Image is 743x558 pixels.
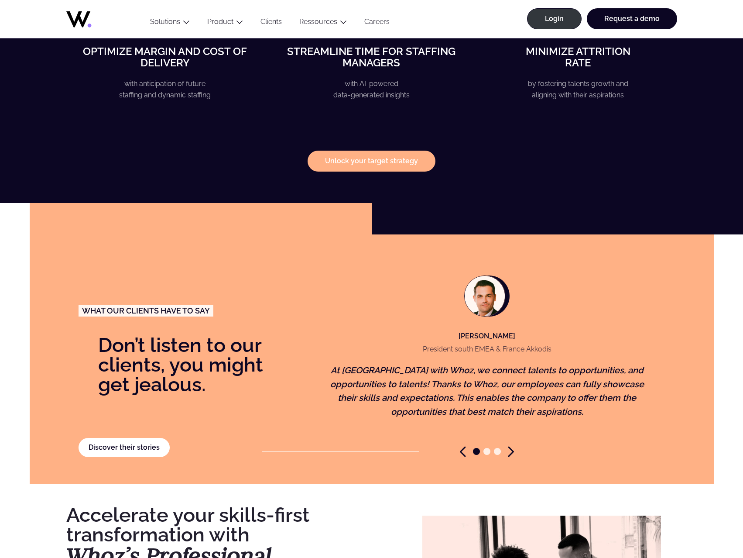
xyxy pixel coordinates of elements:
span: What our clients have to say [82,307,210,315]
span: Next slide [508,446,514,457]
a: Login [527,8,582,29]
a: Ressources [299,17,337,26]
strong: Minimize attrition [526,45,630,58]
img: Capture-decran-2024-02-21-a-11.17.06.png [465,276,505,316]
a: Unlock your target strategy [308,151,435,172]
span: Go to slide 1 [473,448,480,455]
a: Product [207,17,233,26]
p: President south EMEA & France Akkodis [416,346,558,353]
iframe: Chatbot [685,500,731,546]
strong: Accelerate your skills-first [66,503,310,527]
p: Don’t listen to our clients, you might get jealous. [79,335,287,395]
strong: Streamline time for staffing managers [287,45,455,69]
a: Clients [252,17,291,29]
span: Previous slide [460,446,466,457]
span: Go to slide 3 [494,448,501,455]
a: Request a demo [587,8,677,29]
button: Ressources [291,17,356,29]
p: with anticipation of future staffing and dynamic staffing [76,78,254,145]
p: with AI-powered data-generated insights [283,78,461,100]
figure: 1 / 3 [318,262,656,446]
p: At [GEOGRAPHIC_DATA] with Whoz, we connect talents to opportunities, and opportunities to talents... [318,364,656,419]
p: by fostering talents growth and aligning with their aspirations [489,78,667,100]
strong: Optimize margin and cost of delivery [83,45,247,69]
strong: Unlock your target strategy [325,158,418,165]
a: Careers [356,17,398,29]
strong: rate [565,56,591,69]
strong: transformation with [66,523,250,546]
a: Discover their stories [79,438,170,457]
span: Go to slide 2 [483,448,490,455]
p: [PERSON_NAME] [416,331,558,341]
button: Solutions [141,17,199,29]
button: Product [199,17,252,29]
